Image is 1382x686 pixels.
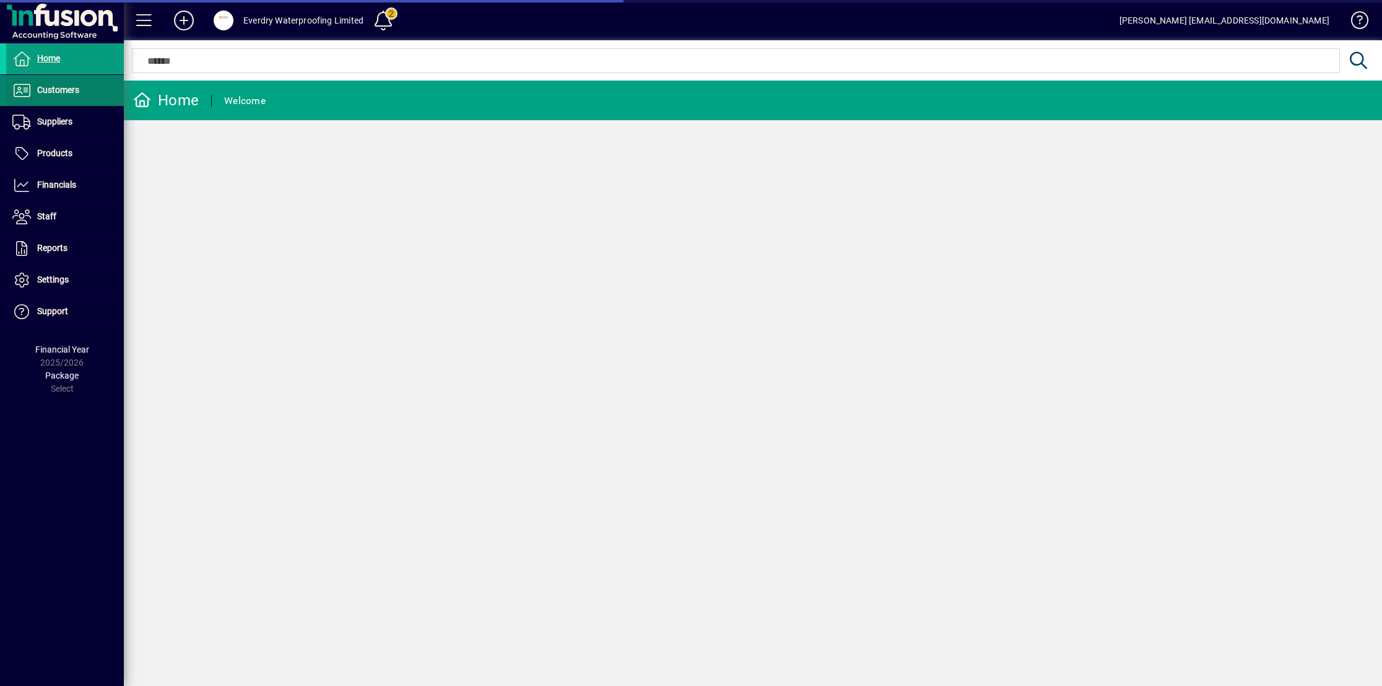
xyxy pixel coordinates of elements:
[1342,2,1367,43] a: Knowledge Base
[224,91,266,111] div: Welcome
[6,170,124,201] a: Financials
[37,180,76,190] span: Financials
[133,90,199,110] div: Home
[6,75,124,106] a: Customers
[37,85,79,95] span: Customers
[204,9,243,32] button: Profile
[37,117,72,126] span: Suppliers
[6,233,124,264] a: Reports
[37,148,72,158] span: Products
[6,201,124,232] a: Staff
[1119,11,1329,30] div: [PERSON_NAME] [EMAIL_ADDRESS][DOMAIN_NAME]
[37,275,69,284] span: Settings
[243,11,363,30] div: Everdry Waterproofing Limited
[37,211,56,221] span: Staff
[6,265,124,296] a: Settings
[6,107,124,138] a: Suppliers
[6,296,124,327] a: Support
[37,243,67,253] span: Reports
[45,371,79,380] span: Package
[164,9,204,32] button: Add
[37,306,68,316] span: Support
[35,345,89,354] span: Financial Year
[37,53,60,63] span: Home
[6,138,124,169] a: Products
